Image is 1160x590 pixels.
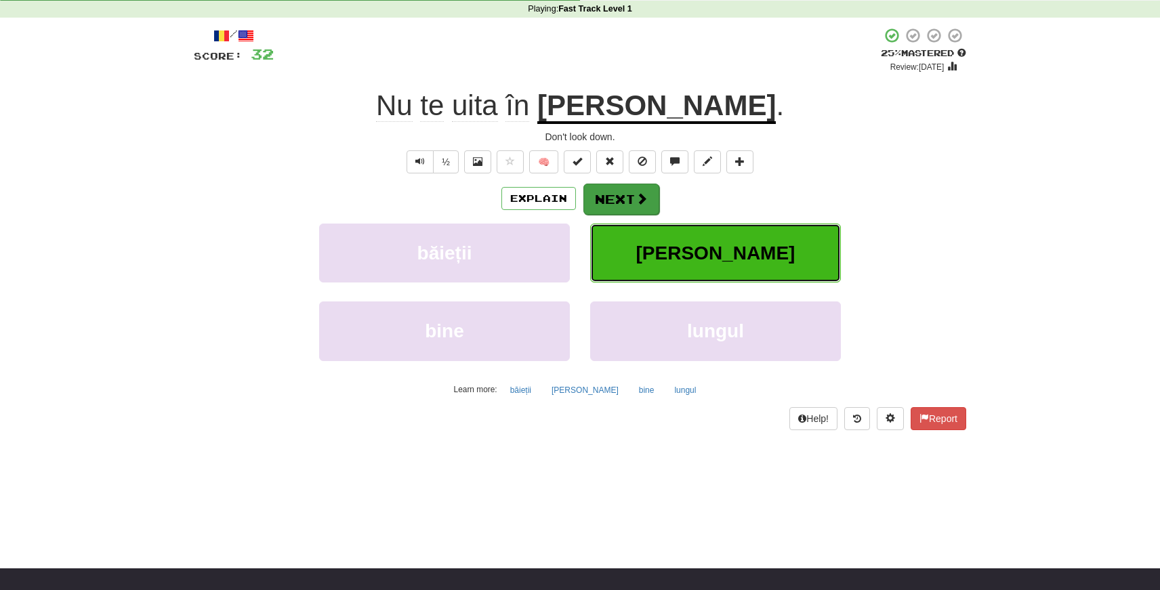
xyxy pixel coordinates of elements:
button: Edit sentence (alt+d) [694,150,721,173]
button: Add to collection (alt+a) [726,150,753,173]
span: . [776,89,784,121]
button: bine [319,301,570,360]
button: Favorite sentence (alt+f) [497,150,524,173]
div: Text-to-speech controls [404,150,459,173]
button: Round history (alt+y) [844,407,870,430]
button: [PERSON_NAME] [544,380,626,400]
span: 32 [251,45,274,62]
button: Show image (alt+x) [464,150,491,173]
span: uita [452,89,498,122]
small: Learn more: [454,385,497,394]
button: 🧠 [529,150,558,173]
button: Discuss sentence (alt+u) [661,150,688,173]
span: Nu [376,89,413,122]
span: în [505,89,529,122]
span: bine [425,320,464,341]
div: / [194,27,274,44]
button: Report [911,407,966,430]
span: [PERSON_NAME] [636,243,795,264]
button: Ignore sentence (alt+i) [629,150,656,173]
button: ½ [433,150,459,173]
button: Set this sentence to 100% Mastered (alt+m) [564,150,591,173]
button: Next [583,184,659,215]
button: Reset to 0% Mastered (alt+r) [596,150,623,173]
span: te [420,89,444,122]
button: băieții [503,380,539,400]
button: băieții [319,224,570,282]
u: [PERSON_NAME] [537,89,776,124]
div: Don't look down. [194,130,966,144]
button: Play sentence audio (ctl+space) [407,150,434,173]
strong: Fast Track Level 1 [558,4,632,14]
small: Review: [DATE] [890,62,945,72]
button: Help! [789,407,837,430]
button: bine [631,380,662,400]
button: lungul [590,301,841,360]
span: 25 % [881,47,901,58]
button: lungul [667,380,703,400]
span: lungul [687,320,744,341]
span: băieții [417,243,472,264]
div: Mastered [881,47,966,60]
button: Explain [501,187,576,210]
button: [PERSON_NAME] [590,224,841,282]
span: Score: [194,50,243,62]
